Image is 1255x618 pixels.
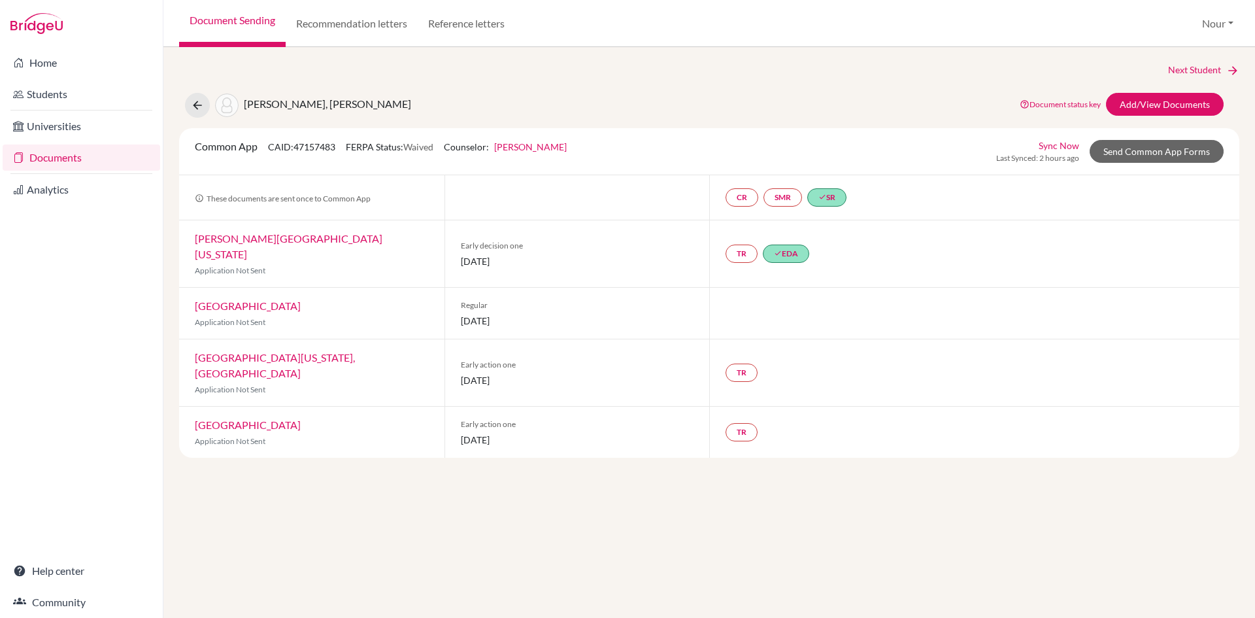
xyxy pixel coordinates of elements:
span: These documents are sent once to Common App [195,194,371,203]
a: [PERSON_NAME] [494,141,567,152]
a: Home [3,50,160,76]
span: Early decision one [461,240,694,252]
a: Add/View Documents [1106,93,1224,116]
span: Application Not Sent [195,436,265,446]
span: Early action one [461,359,694,371]
span: Regular [461,300,694,311]
a: Sync Now [1039,139,1079,152]
a: SMR [763,188,802,207]
img: Bridge-U [10,13,63,34]
span: Application Not Sent [195,385,265,394]
a: TR [726,423,758,441]
button: Nour [1196,11,1239,36]
a: Next Student [1168,63,1239,77]
span: Counselor: [444,141,567,152]
a: TR [726,245,758,263]
span: Common App [195,140,258,152]
i: done [774,249,782,257]
a: doneSR [807,188,846,207]
span: FERPA Status: [346,141,433,152]
span: Application Not Sent [195,317,265,327]
a: Documents [3,145,160,171]
a: [PERSON_NAME][GEOGRAPHIC_DATA][US_STATE] [195,232,382,260]
span: [DATE] [461,433,694,447]
a: CR [726,188,758,207]
span: Waived [403,141,433,152]
span: Early action one [461,419,694,430]
span: [PERSON_NAME], [PERSON_NAME] [244,97,411,110]
a: TR [726,364,758,382]
i: done [818,193,826,201]
span: [DATE] [461,254,694,268]
a: [GEOGRAPHIC_DATA] [195,419,301,431]
span: CAID: 47157483 [268,141,335,152]
a: Send Common App Forms [1090,140,1224,163]
a: [GEOGRAPHIC_DATA][US_STATE], [GEOGRAPHIC_DATA] [195,351,355,379]
a: doneEDA [763,245,809,263]
a: Students [3,81,160,107]
span: Last Synced: 2 hours ago [996,152,1079,164]
a: Help center [3,558,160,584]
a: Document status key [1020,99,1101,109]
a: Analytics [3,177,160,203]
a: Universities [3,113,160,139]
a: Community [3,589,160,615]
span: [DATE] [461,314,694,328]
span: Application Not Sent [195,266,265,275]
a: [GEOGRAPHIC_DATA] [195,300,301,312]
span: [DATE] [461,373,694,387]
